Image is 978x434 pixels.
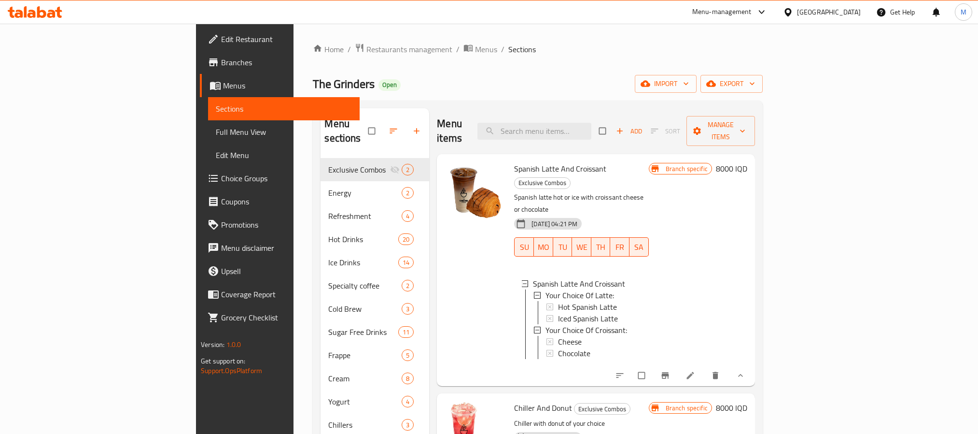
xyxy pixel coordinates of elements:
span: Branch specific [662,164,712,174]
span: FR [614,240,626,254]
a: Edit menu item [685,371,697,380]
span: 2 [402,165,413,174]
span: Add item [614,124,644,139]
div: items [402,164,414,175]
div: items [402,396,414,407]
span: Select to update [632,366,653,385]
a: Menus [200,74,359,97]
span: Cheese [558,336,582,347]
span: Branches [221,57,351,68]
span: Iced Spanish Latte [558,313,618,324]
span: Your Choice Of Croissant: [545,324,627,336]
button: export [700,75,763,93]
button: show more [728,365,751,386]
button: FR [610,237,629,257]
input: search [477,123,591,140]
img: Spanish Latte And Croissant [445,162,506,224]
svg: Show Choices [736,371,745,380]
div: Open [378,79,401,91]
span: Chiller And Donut [514,401,572,415]
nav: breadcrumb [313,43,762,56]
button: TH [591,237,611,257]
span: Spanish Latte And Croissant [514,161,606,176]
span: M [961,7,966,17]
span: Edit Restaurant [221,33,351,45]
span: Hot Spanish Latte [558,301,617,313]
div: items [398,233,414,245]
span: Branch specific [662,404,712,413]
button: MO [534,237,553,257]
a: Full Menu View [208,120,359,144]
span: Specialty coffee [328,280,402,291]
span: SU [518,240,530,254]
span: Get support on: [201,355,245,367]
span: Version: [201,338,224,351]
button: SU [514,237,533,257]
span: Hot Drinks [328,233,398,245]
a: Promotions [200,213,359,236]
div: Sugar Free Drinks11 [321,320,429,344]
a: Branches [200,51,359,74]
span: Exclusive Combos [515,177,570,188]
button: WE [572,237,591,257]
a: Sections [208,97,359,120]
div: Cold Brew [328,303,402,315]
span: Sections [508,43,536,55]
span: Ice Drinks [328,257,398,268]
span: Chocolate [558,347,590,359]
span: Cream [328,373,402,384]
span: 14 [399,258,413,267]
div: Yogurt4 [321,390,429,413]
span: Sort sections [383,120,406,142]
span: MO [538,240,549,254]
button: Manage items [686,116,755,146]
span: [DATE] 04:21 PM [528,219,581,229]
button: Branch-specific-item [655,365,678,386]
div: Energy2 [321,181,429,204]
span: Manage items [694,119,747,143]
div: Refreshment [328,210,402,222]
span: Select all sections [363,122,383,140]
h6: 8000 IQD [716,162,747,175]
a: Edit Menu [208,144,359,167]
span: 4 [402,212,413,221]
span: Energy [328,187,402,199]
span: Coupons [221,196,351,207]
span: Add [616,126,642,137]
li: / [456,43,460,55]
div: Yogurt [328,396,402,407]
a: Choice Groups [200,167,359,190]
div: items [402,303,414,315]
a: Grocery Checklist [200,306,359,329]
span: export [708,78,755,90]
button: delete [705,365,728,386]
div: items [402,349,414,361]
span: Exclusive Combos [574,404,630,415]
span: Upsell [221,265,351,277]
div: Sugar Free Drinks [328,326,398,338]
span: TH [595,240,607,254]
span: Full Menu View [216,126,351,138]
span: 1.0.0 [226,338,241,351]
h6: 8000 IQD [716,401,747,415]
span: Chillers [328,419,402,431]
div: items [402,373,414,384]
span: WE [576,240,587,254]
span: 2 [402,188,413,198]
h2: Menu items [437,116,466,145]
span: 3 [402,420,413,430]
a: Upsell [200,260,359,283]
span: Select section [593,122,614,140]
span: Frappe [328,349,402,361]
div: Exclusive Combos [514,177,571,189]
div: items [402,187,414,199]
div: items [402,280,414,291]
span: SA [633,240,645,254]
span: Your Choice Of Latte: [545,289,614,301]
span: 5 [402,351,413,360]
div: Cream8 [321,367,429,390]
